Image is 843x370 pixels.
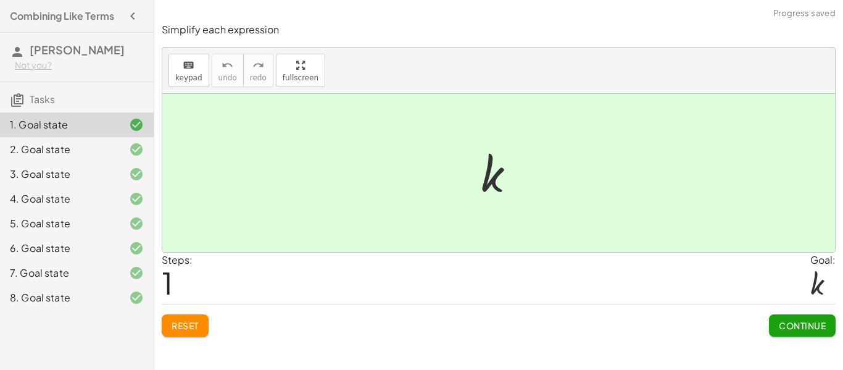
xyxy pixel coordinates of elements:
[183,58,194,73] i: keyboard
[172,320,199,331] span: Reset
[162,23,836,37] p: Simplify each expression
[10,216,109,231] div: 5. Goal state
[129,266,144,280] i: Task finished and correct.
[10,290,109,305] div: 8. Goal state
[10,266,109,280] div: 7. Goal state
[15,59,144,72] div: Not you?
[129,191,144,206] i: Task finished and correct.
[30,93,55,106] span: Tasks
[276,54,325,87] button: fullscreen
[779,320,826,331] span: Continue
[129,142,144,157] i: Task finished and correct.
[222,58,233,73] i: undo
[129,117,144,132] i: Task finished and correct.
[129,167,144,182] i: Task finished and correct.
[10,9,114,23] h4: Combining Like Terms
[810,253,836,267] div: Goal:
[10,167,109,182] div: 3. Goal state
[10,241,109,256] div: 6. Goal state
[283,74,318,82] span: fullscreen
[218,74,237,82] span: undo
[10,191,109,206] div: 4. Goal state
[212,54,244,87] button: undoundo
[162,314,209,337] button: Reset
[252,58,264,73] i: redo
[10,142,109,157] div: 2. Goal state
[175,74,202,82] span: keypad
[243,54,273,87] button: redoredo
[773,7,836,20] span: Progress saved
[30,43,125,57] span: [PERSON_NAME]
[10,117,109,132] div: 1. Goal state
[162,264,173,301] span: 1
[250,74,267,82] span: redo
[168,54,209,87] button: keyboardkeypad
[129,241,144,256] i: Task finished and correct.
[769,314,836,337] button: Continue
[162,253,193,266] label: Steps:
[129,216,144,231] i: Task finished and correct.
[129,290,144,305] i: Task finished and correct.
